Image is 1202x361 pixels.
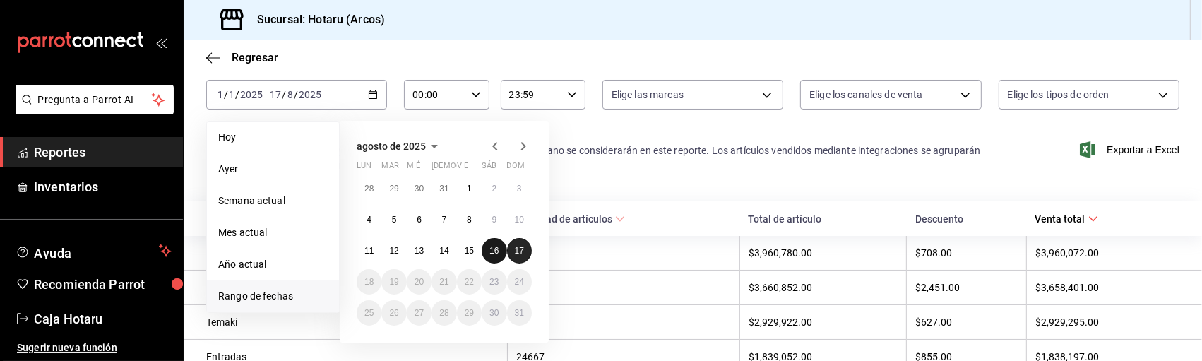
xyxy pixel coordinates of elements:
[482,300,506,326] button: 30 de agosto de 2025
[218,130,328,145] span: Hoy
[482,161,496,176] abbr: sábado
[516,316,731,328] div: 16160
[206,126,982,143] p: Nota
[915,247,1018,259] div: $708.00
[357,269,381,295] button: 18 de agosto de 2025
[809,88,922,102] span: Elige los canales de venta
[381,300,406,326] button: 26 de agosto de 2025
[517,184,522,194] abbr: 3 de agosto de 2025
[492,184,496,194] abbr: 2 de agosto de 2025
[206,316,499,328] div: Temaki
[389,308,398,318] abbr: 26 de agosto de 2025
[439,308,448,318] abbr: 28 de agosto de 2025
[287,89,294,100] input: --
[392,215,397,225] abbr: 5 de agosto de 2025
[282,89,286,100] span: /
[457,176,482,201] button: 1 de agosto de 2025
[432,207,456,232] button: 7 de agosto de 2025
[1035,316,1179,328] div: $2,929,295.00
[155,37,167,48] button: open_drawer_menu
[381,238,406,264] button: 12 de agosto de 2025
[218,194,328,208] span: Semana actual
[389,246,398,256] abbr: 12 de agosto de 2025
[357,161,371,176] abbr: lunes
[232,51,278,64] span: Regresar
[515,215,524,225] abbr: 10 de agosto de 2025
[467,184,472,194] abbr: 1 de agosto de 2025
[465,308,474,318] abbr: 29 de agosto de 2025
[381,161,398,176] abbr: martes
[364,308,374,318] abbr: 25 de agosto de 2025
[507,176,532,201] button: 3 de agosto de 2025
[381,269,406,295] button: 19 de agosto de 2025
[381,176,406,201] button: 29 de julio de 2025
[739,201,906,236] th: Total de artículo
[364,277,374,287] abbr: 18 de agosto de 2025
[407,207,432,232] button: 6 de agosto de 2025
[489,277,499,287] abbr: 23 de agosto de 2025
[357,238,381,264] button: 11 de agosto de 2025
[407,161,420,176] abbr: miércoles
[206,143,982,173] div: Los artículos listados no incluyen . Aquellos no se considerarán en este reporte. Los artículos v...
[17,341,172,355] span: Sugerir nueva función
[516,247,731,259] div: 37581
[482,238,506,264] button: 16 de agosto de 2025
[749,282,898,293] div: $3,660,852.00
[439,277,448,287] abbr: 21 de agosto de 2025
[507,269,532,295] button: 24 de agosto de 2025
[34,177,172,196] span: Inventarios
[482,176,506,201] button: 2 de agosto de 2025
[439,184,448,194] abbr: 31 de julio de 2025
[367,215,371,225] abbr: 4 de agosto de 2025
[364,184,374,194] abbr: 28 de julio de 2025
[515,246,524,256] abbr: 17 de agosto de 2025
[381,207,406,232] button: 5 de agosto de 2025
[218,225,328,240] span: Mes actual
[34,242,153,259] span: Ayuda
[507,238,532,264] button: 17 de agosto de 2025
[749,316,898,328] div: $2,929,922.00
[457,300,482,326] button: 29 de agosto de 2025
[457,238,482,264] button: 15 de agosto de 2025
[415,184,424,194] abbr: 30 de julio de 2025
[489,246,499,256] abbr: 16 de agosto de 2025
[38,93,152,107] span: Pregunta a Parrot AI
[269,89,282,100] input: --
[507,300,532,326] button: 31 de agosto de 2025
[239,89,263,100] input: ----
[417,215,422,225] abbr: 6 de agosto de 2025
[1083,141,1179,158] button: Exportar a Excel
[465,277,474,287] abbr: 22 de agosto de 2025
[407,176,432,201] button: 30 de julio de 2025
[507,161,525,176] abbr: domingo
[218,162,328,177] span: Ayer
[407,238,432,264] button: 13 de agosto de 2025
[246,11,385,28] h3: Sucursal: Hotaru (Arcos)
[228,89,235,100] input: --
[218,257,328,272] span: Año actual
[515,277,524,287] abbr: 24 de agosto de 2025
[364,246,374,256] abbr: 11 de agosto de 2025
[34,143,172,162] span: Reportes
[915,282,1018,293] div: $2,451.00
[357,138,443,155] button: agosto de 2025
[415,308,424,318] abbr: 27 de agosto de 2025
[492,215,496,225] abbr: 9 de agosto de 2025
[467,215,472,225] abbr: 8 de agosto de 2025
[357,176,381,201] button: 28 de julio de 2025
[357,141,426,152] span: agosto de 2025
[1035,247,1179,259] div: $3,960,072.00
[357,300,381,326] button: 25 de agosto de 2025
[612,88,684,102] span: Elige las marcas
[439,246,448,256] abbr: 14 de agosto de 2025
[34,309,172,329] span: Caja Hotaru
[1035,213,1098,225] span: Venta total
[465,246,474,256] abbr: 15 de agosto de 2025
[432,161,515,176] abbr: jueves
[482,269,506,295] button: 23 de agosto de 2025
[489,308,499,318] abbr: 30 de agosto de 2025
[294,89,298,100] span: /
[907,201,1027,236] th: Descuento
[235,89,239,100] span: /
